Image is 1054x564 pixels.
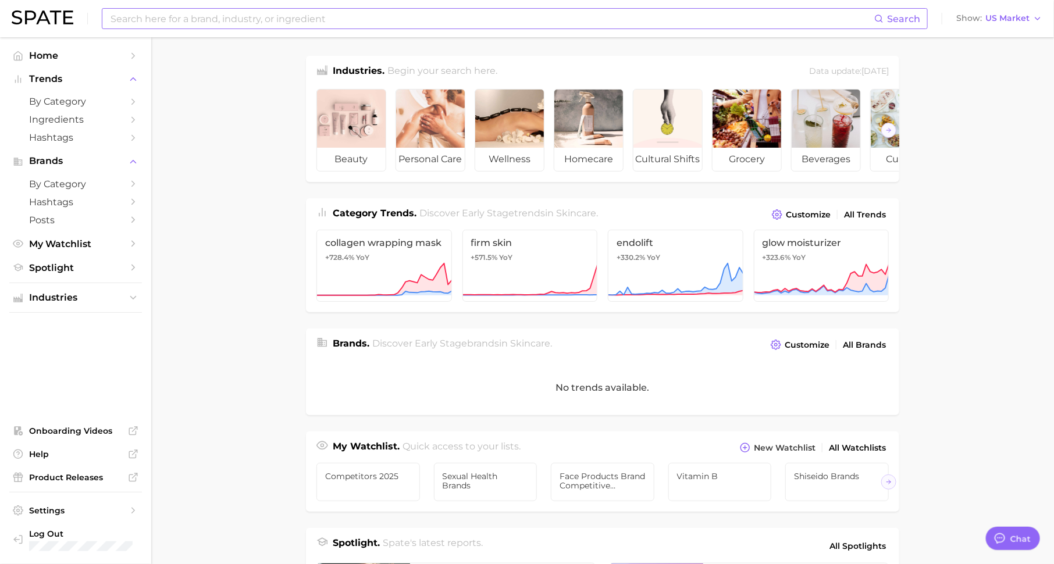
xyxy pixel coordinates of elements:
[554,89,624,172] a: homecare
[443,472,529,490] span: sexual health brands
[333,338,369,349] span: Brands .
[843,340,886,350] span: All Brands
[356,253,369,262] span: YoY
[844,210,886,220] span: All Trends
[325,253,354,262] span: +728.4%
[333,536,380,556] h1: Spotlight.
[617,253,645,262] span: +330.2%
[29,449,122,459] span: Help
[325,237,443,248] span: collagen wrapping mask
[827,536,889,556] a: All Spotlights
[9,422,142,440] a: Onboarding Videos
[677,472,763,481] span: Vitamin B
[829,539,886,553] span: All Spotlights
[388,64,498,80] h2: Begin your search here.
[29,262,122,273] span: Spotlight
[9,70,142,88] button: Trends
[29,74,122,84] span: Trends
[617,237,735,248] span: endolift
[786,210,831,220] span: Customize
[29,238,122,249] span: My Watchlist
[792,148,860,171] span: beverages
[29,472,122,483] span: Product Releases
[713,148,781,171] span: grocery
[608,230,743,302] a: endolift+330.2% YoY
[109,9,874,28] input: Search here for a brand, industry, or ingredient
[9,47,142,65] a: Home
[9,289,142,306] button: Industries
[768,337,832,353] button: Customize
[306,360,899,415] div: No trends available.
[785,463,889,501] a: Shiseido Brands
[763,237,881,248] span: glow moisturizer
[403,440,521,456] h2: Quick access to your lists.
[396,89,465,172] a: personal care
[9,175,142,193] a: by Category
[29,215,122,226] span: Posts
[769,206,834,223] button: Customize
[712,89,782,172] a: grocery
[870,89,940,172] a: culinary
[29,505,122,516] span: Settings
[633,148,702,171] span: cultural shifts
[633,89,703,172] a: cultural shifts
[887,13,920,24] span: Search
[511,338,551,349] span: skincare
[9,469,142,486] a: Product Releases
[9,235,142,253] a: My Watchlist
[434,463,537,501] a: sexual health brands
[557,208,597,219] span: skincare
[668,463,772,501] a: Vitamin B
[785,340,829,350] span: Customize
[12,10,73,24] img: SPATE
[9,193,142,211] a: Hashtags
[9,152,142,170] button: Brands
[985,15,1030,22] span: US Market
[333,440,400,456] h1: My Watchlist.
[29,114,122,125] span: Ingredients
[316,463,420,501] a: competitors 2025
[29,156,122,166] span: Brands
[29,132,122,143] span: Hashtags
[554,148,623,171] span: homecare
[881,123,896,138] button: Scroll Right
[373,338,553,349] span: Discover Early Stage brands in .
[956,15,982,22] span: Show
[383,536,483,556] h2: Spate's latest reports.
[9,445,142,463] a: Help
[871,148,939,171] span: culinary
[317,148,386,171] span: beauty
[29,50,122,61] span: Home
[647,253,660,262] span: YoY
[840,337,889,353] a: All Brands
[754,230,889,302] a: glow moisturizer+323.6% YoY
[475,148,544,171] span: wellness
[29,96,122,107] span: by Category
[9,525,142,555] a: Log out. Currently logged in with e-mail hannah@spate.nyc.
[9,502,142,519] a: Settings
[420,208,599,219] span: Discover Early Stage trends in .
[29,197,122,208] span: Hashtags
[500,253,513,262] span: YoY
[737,440,818,456] button: New Watchlist
[396,148,465,171] span: personal care
[316,230,452,302] a: collagen wrapping mask+728.4% YoY
[551,463,654,501] a: Face products Brand Competitive Analysis
[462,230,598,302] a: firm skin+571.5% YoY
[29,179,122,190] span: by Category
[9,259,142,277] a: Spotlight
[809,64,889,80] div: Data update: [DATE]
[9,110,142,128] a: Ingredients
[475,89,544,172] a: wellness
[793,253,806,262] span: YoY
[316,89,386,172] a: beauty
[29,529,133,539] span: Log Out
[841,207,889,223] a: All Trends
[560,472,646,490] span: Face products Brand Competitive Analysis
[471,237,589,248] span: firm skin
[325,472,411,481] span: competitors 2025
[333,64,384,80] h1: Industries.
[881,474,896,490] button: Scroll Right
[29,426,122,436] span: Onboarding Videos
[829,443,886,453] span: All Watchlists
